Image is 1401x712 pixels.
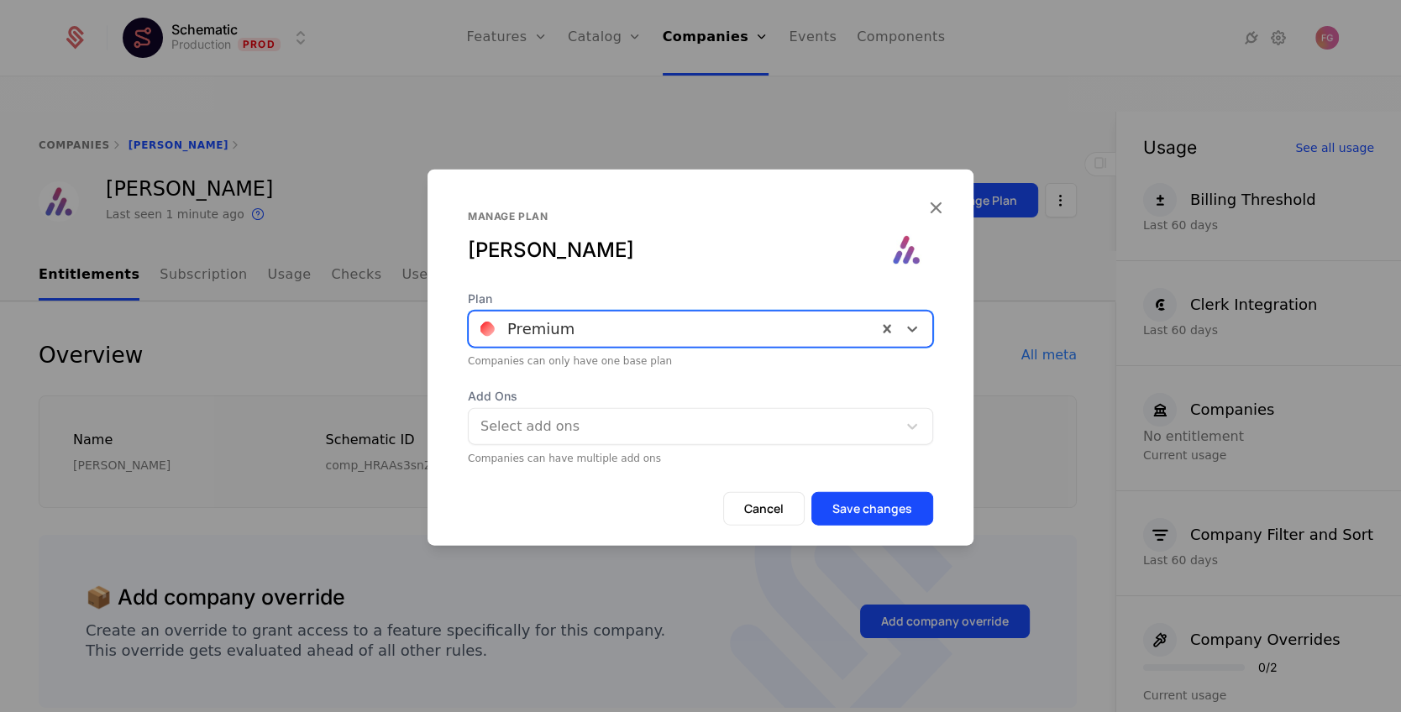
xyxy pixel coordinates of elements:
[886,230,926,270] img: Aline
[811,492,933,526] button: Save changes
[468,237,886,264] div: [PERSON_NAME]
[468,354,933,368] div: Companies can only have one base plan
[723,492,805,526] button: Cancel
[468,291,933,307] span: Plan
[468,210,886,223] div: Manage plan
[468,452,933,465] div: Companies can have multiple add ons
[468,388,933,405] span: Add Ons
